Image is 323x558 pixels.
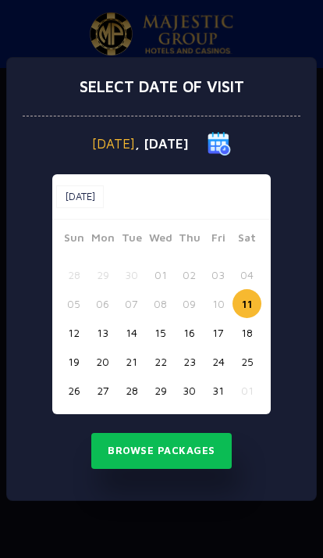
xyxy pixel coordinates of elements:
[175,289,204,318] button: 09
[88,318,117,347] button: 13
[117,318,146,347] button: 14
[204,318,232,347] button: 17
[117,260,146,289] button: 30
[204,376,232,405] button: 31
[117,229,146,251] span: Tue
[117,347,146,376] button: 21
[175,347,204,376] button: 23
[146,260,175,289] button: 01
[204,289,232,318] button: 10
[59,318,88,347] button: 12
[88,289,117,318] button: 06
[146,229,175,251] span: Wed
[232,229,261,251] span: Sat
[91,433,232,469] button: Browse Packages
[88,260,117,289] button: 29
[117,289,146,318] button: 07
[80,77,244,96] h3: Select date of visit
[175,260,204,289] button: 02
[204,229,232,251] span: Fri
[175,229,204,251] span: Thu
[92,138,135,151] span: [DATE]
[175,318,204,347] button: 16
[204,347,232,376] button: 24
[232,289,261,318] button: 11
[146,347,175,376] button: 22
[146,318,175,347] button: 15
[59,376,88,405] button: 26
[56,185,104,209] button: [DATE]
[175,376,204,405] button: 30
[135,138,189,151] span: , [DATE]
[232,318,261,347] button: 18
[232,347,261,376] button: 25
[88,376,117,405] button: 27
[88,347,117,376] button: 20
[59,347,88,376] button: 19
[204,260,232,289] button: 03
[146,289,175,318] button: 08
[232,376,261,405] button: 01
[59,289,88,318] button: 05
[232,260,261,289] button: 04
[59,260,88,289] button: 28
[208,132,231,156] img: calender icon
[59,229,88,251] span: Sun
[146,376,175,405] button: 29
[88,229,117,251] span: Mon
[117,376,146,405] button: 28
